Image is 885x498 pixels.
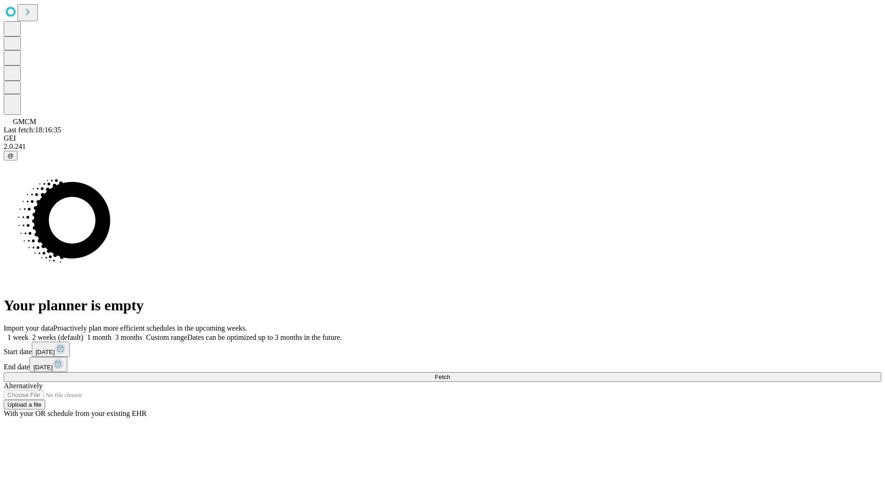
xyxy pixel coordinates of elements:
[4,342,881,357] div: Start date
[435,373,450,380] span: Fetch
[4,400,45,409] button: Upload a file
[4,142,881,151] div: 2.0.241
[4,126,61,134] span: Last fetch: 18:16:35
[115,333,142,341] span: 3 months
[35,349,55,356] span: [DATE]
[4,151,18,160] button: @
[4,372,881,382] button: Fetch
[4,357,881,372] div: End date
[7,152,14,159] span: @
[4,297,881,314] h1: Your planner is empty
[29,357,67,372] button: [DATE]
[32,342,70,357] button: [DATE]
[7,333,29,341] span: 1 week
[187,333,342,341] span: Dates can be optimized up to 3 months in the future.
[4,324,53,332] span: Import your data
[53,324,247,332] span: Proactively plan more efficient schedules in the upcoming weeks.
[87,333,112,341] span: 1 month
[146,333,187,341] span: Custom range
[32,333,83,341] span: 2 weeks (default)
[33,364,53,371] span: [DATE]
[4,382,42,390] span: Alternatively
[4,134,881,142] div: GEI
[13,118,36,125] span: GMCM
[4,409,147,417] span: With your OR schedule from your existing EHR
